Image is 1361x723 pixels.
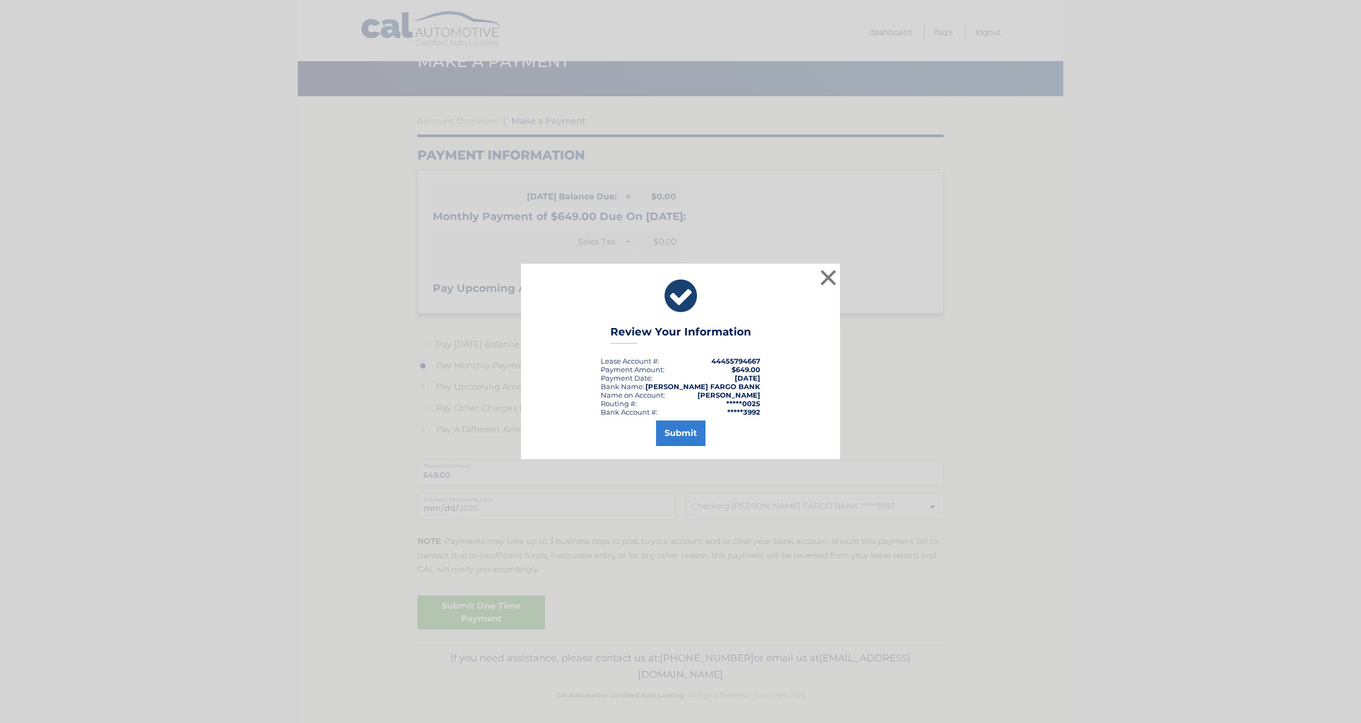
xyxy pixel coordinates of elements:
[610,325,751,344] h3: Review Your Information
[601,374,653,382] div: :
[601,365,665,374] div: Payment Amount:
[732,365,760,374] span: $649.00
[601,357,659,365] div: Lease Account #:
[645,382,760,391] strong: [PERSON_NAME] FARGO BANK
[656,421,705,446] button: Submit
[601,391,665,399] div: Name on Account:
[601,408,658,416] div: Bank Account #:
[818,267,839,288] button: ×
[698,391,760,399] strong: [PERSON_NAME]
[601,374,651,382] span: Payment Date
[601,382,644,391] div: Bank Name:
[735,374,760,382] span: [DATE]
[601,399,637,408] div: Routing #:
[711,357,760,365] strong: 44455794667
